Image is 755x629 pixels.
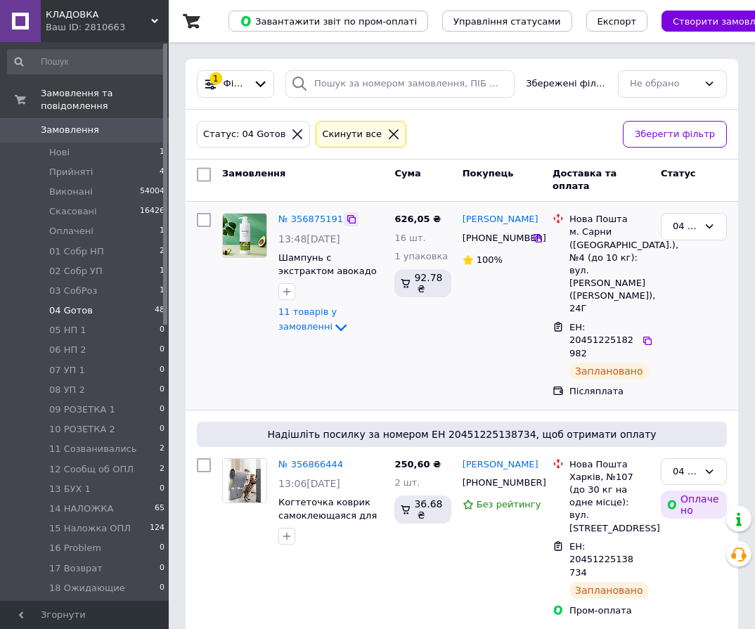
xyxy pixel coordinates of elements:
[160,423,164,436] span: 0
[49,562,103,575] span: 17 Возврат
[278,306,349,332] a: 11 товарів у замовленні
[394,459,441,469] span: 250,60 ₴
[553,168,617,192] span: Доставка та оплата
[442,11,572,32] button: Управління статусами
[49,205,97,218] span: Скасовані
[228,11,428,32] button: Завантажити звіт по пром-оплаті
[209,72,222,85] div: 1
[160,265,164,278] span: 1
[635,127,715,142] span: Зберегти фільтр
[278,497,383,573] span: Когтеточка коврик самоклеющаяся для кошек и собак - защита мебели от царапин, антикоготь, 100*40*...
[222,458,267,503] a: Фото товару
[41,124,99,136] span: Замовлення
[49,344,86,356] span: 06 НП 2
[223,214,266,257] img: Фото товару
[394,495,451,524] div: 36.68 ₴
[463,168,514,179] span: Покупець
[463,213,538,226] a: [PERSON_NAME]
[598,16,637,27] span: Експорт
[661,491,727,519] div: Оплачено
[569,226,650,315] div: м. Сарни ([GEOGRAPHIC_DATA].), №4 (до 10 кг): вул. [PERSON_NAME] ([PERSON_NAME]), 24Г
[394,269,451,297] div: 92.78 ₴
[160,542,164,555] span: 0
[160,146,164,159] span: 1
[673,465,698,479] div: 04 Gотов
[150,522,164,535] span: 124
[569,604,650,617] div: Пром-оплата
[673,219,698,234] div: 04 Gотов
[278,252,377,302] span: Шампунь с экстрактом авокадо BIOAQUA, 500 мл, Кладовка
[394,214,441,224] span: 626,05 ₴
[394,251,448,261] span: 1 упаковка
[160,245,164,258] span: 2
[463,233,546,243] span: [PHONE_NUMBER]
[160,344,164,356] span: 0
[394,477,420,488] span: 2 шт.
[278,214,343,224] a: № 356875191
[49,384,85,396] span: 08 УП 2
[41,87,169,112] span: Замовлення та повідомлення
[630,77,698,91] div: Не обрано
[278,478,340,489] span: 13:06[DATE]
[49,146,70,159] span: Нові
[160,483,164,495] span: 0
[160,403,164,416] span: 0
[285,70,515,98] input: Пошук за номером замовлення, ПІБ покупця, номером телефону, Email, номером накладної
[49,324,86,337] span: 05 НП 1
[160,166,164,179] span: 4
[160,582,164,595] span: 0
[569,541,633,578] span: ЕН: 20451225138734
[569,471,650,535] div: Харків, №107 (до 30 кг на одне місце): вул. [STREET_ADDRESS]
[224,77,248,91] span: Фільтри
[160,225,164,238] span: 1
[160,285,164,297] span: 1
[155,304,164,317] span: 48
[623,121,727,148] button: Зберегти фільтр
[49,285,97,297] span: 03 CобРоз
[569,582,649,599] div: Заплановано
[278,459,343,469] a: № 356866444
[569,458,650,471] div: Нова Пошта
[49,304,93,317] span: 04 Gотов
[319,127,385,142] div: Cкинути все
[49,443,136,455] span: 11 Созванивались
[49,245,104,258] span: 01 Cобр НП
[240,15,417,27] span: Завантажити звіт по пром-оплаті
[586,11,648,32] button: Експорт
[200,127,288,142] div: Статус: 04 Gотов
[49,502,113,515] span: 14 НАЛОЖКА
[160,562,164,575] span: 0
[49,423,115,436] span: 10 РОЗЕТКА 2
[160,364,164,377] span: 0
[526,77,607,91] span: Збережені фільтри:
[160,324,164,337] span: 0
[140,186,164,198] span: 54004
[49,483,91,495] span: 13 БУХ 1
[569,213,650,226] div: Нова Пошта
[160,463,164,476] span: 2
[278,306,337,332] span: 11 товарів у замовленні
[463,477,546,488] span: [PHONE_NUMBER]
[49,522,131,535] span: 15 Наложка ОПЛ
[394,168,420,179] span: Cума
[202,427,721,441] span: Надішліть посилку за номером ЕН 20451225138734, щоб отримати оплату
[477,254,503,265] span: 100%
[661,168,696,179] span: Статус
[453,16,561,27] span: Управління статусами
[160,384,164,396] span: 0
[222,213,267,258] a: Фото товару
[49,186,93,198] span: Виконані
[569,363,649,380] div: Заплановано
[49,225,93,238] span: Оплачені
[160,443,164,455] span: 2
[49,403,115,416] span: 09 РОЗЕТКА 1
[49,364,85,377] span: 07 УП 1
[49,582,125,595] span: 18 Ожидающие
[140,205,164,218] span: 16426
[7,49,166,74] input: Пошук
[463,458,538,472] a: [PERSON_NAME]
[49,463,134,476] span: 12 Сообщ об ОПЛ
[46,21,169,34] div: Ваш ID: 2810663
[228,459,262,502] img: Фото товару
[569,385,650,398] div: Післяплата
